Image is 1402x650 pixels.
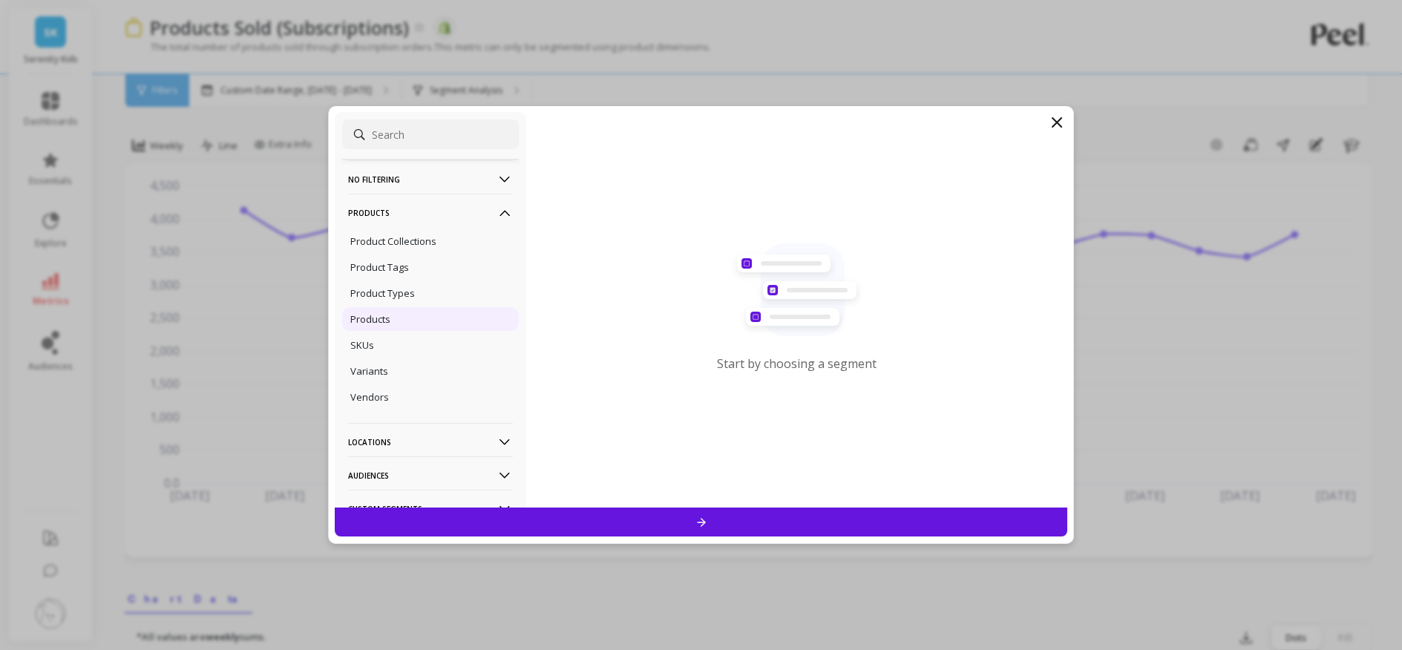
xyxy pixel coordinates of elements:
p: Product Collections [350,234,436,248]
p: Locations [348,423,513,461]
p: SKUs [350,338,374,352]
p: Start by choosing a segment [717,355,877,372]
p: Variants [350,364,388,378]
p: Product Tags [350,260,409,274]
p: Custom Segments [348,490,513,528]
p: Vendors [350,390,389,404]
p: No filtering [348,160,513,198]
p: Products [350,312,390,326]
p: Product Types [350,286,415,300]
p: Products [348,194,513,232]
input: Search [342,119,519,149]
p: Audiences [348,456,513,494]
